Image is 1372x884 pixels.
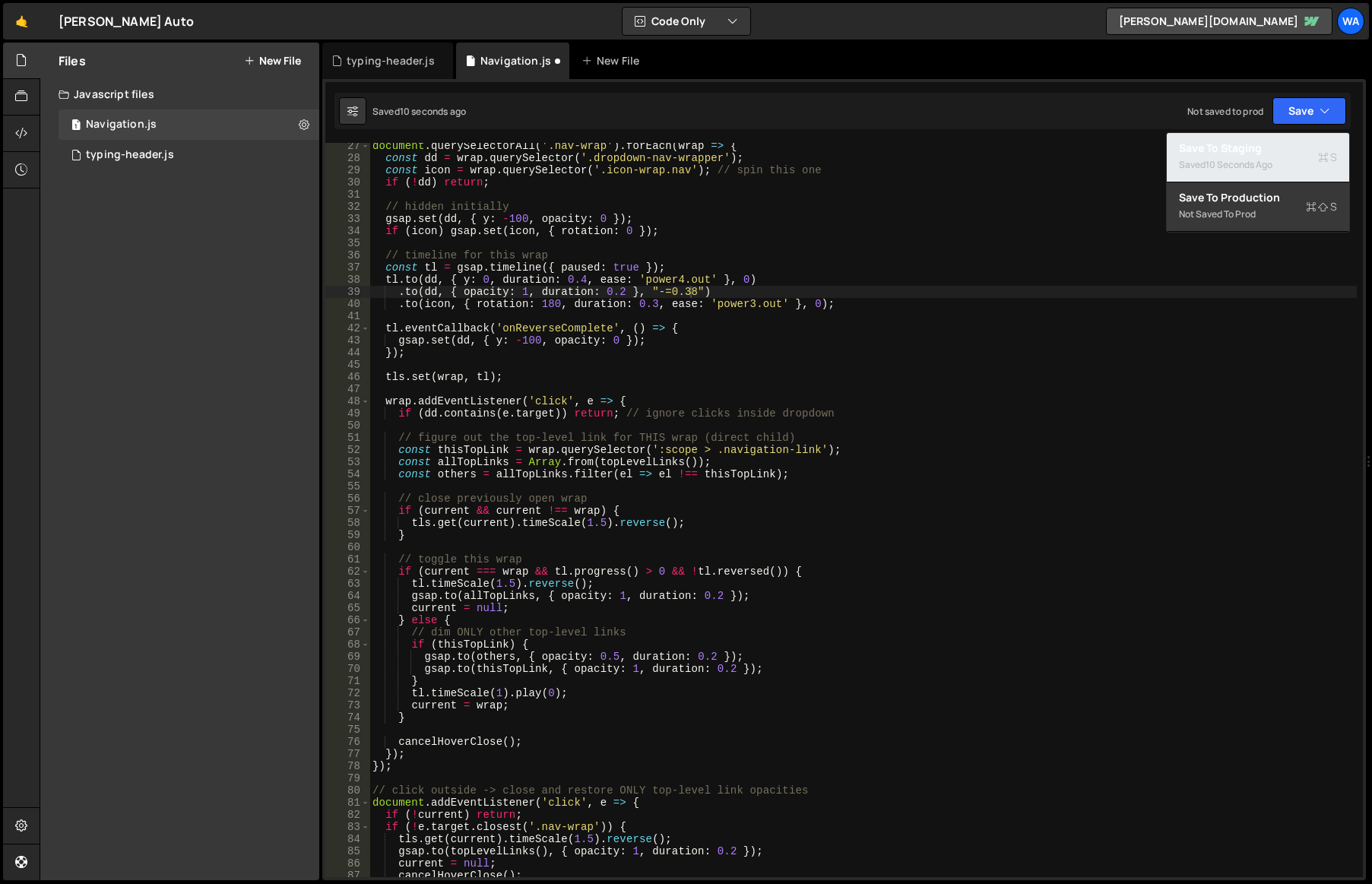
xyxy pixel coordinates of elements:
h2: Files [59,52,86,69]
div: 35 [325,237,370,249]
button: Save to ProductionS Not saved to prod [1167,182,1349,232]
div: 45 [325,359,370,371]
div: 48 [325,395,370,407]
div: 57 [325,505,370,517]
div: 70 [325,663,370,675]
div: Saved [1179,156,1337,174]
div: 28 [325,152,370,164]
div: New File [581,53,645,68]
div: 79 [325,772,370,784]
div: 68 [325,638,370,651]
div: 80 [325,784,370,797]
button: Code Only [623,8,750,35]
div: 39 [325,286,370,298]
div: 78 [325,760,370,772]
div: 16925/46341.js [59,109,319,140]
div: 10 seconds ago [400,105,466,118]
div: 52 [325,444,370,456]
div: 27 [325,140,370,152]
div: 74 [325,711,370,724]
div: 55 [325,480,370,493]
div: 73 [325,699,370,711]
div: 60 [325,541,370,553]
div: 29 [325,164,370,176]
div: 54 [325,468,370,480]
div: 32 [325,201,370,213]
div: 67 [325,626,370,638]
div: Save to Staging [1179,141,1337,156]
button: New File [244,55,301,67]
div: Not saved to prod [1179,205,1337,223]
div: 47 [325,383,370,395]
div: Navigation.js [480,53,551,68]
span: S [1306,199,1337,214]
button: Save [1272,97,1346,125]
div: 44 [325,347,370,359]
div: 87 [325,870,370,882]
div: 76 [325,736,370,748]
div: 69 [325,651,370,663]
div: 86 [325,857,370,870]
a: [PERSON_NAME][DOMAIN_NAME] [1106,8,1332,35]
div: 62 [325,566,370,578]
div: 61 [325,553,370,566]
a: 🤙 [3,3,40,40]
div: Javascript files [40,79,319,109]
div: 84 [325,833,370,845]
div: Saved [372,105,466,118]
div: 82 [325,809,370,821]
button: Save to StagingS Saved10 seconds ago [1167,133,1349,182]
div: 30 [325,176,370,189]
div: 64 [325,590,370,602]
div: typing-header.js [347,53,435,68]
div: 42 [325,322,370,334]
div: 71 [325,675,370,687]
div: 85 [325,845,370,857]
div: 51 [325,432,370,444]
div: 77 [325,748,370,760]
div: 34 [325,225,370,237]
div: 66 [325,614,370,626]
a: Wa [1337,8,1364,35]
div: [PERSON_NAME] Auto [59,12,194,30]
div: 75 [325,724,370,736]
div: 59 [325,529,370,541]
div: 16925/46351.js [59,140,319,170]
div: 33 [325,213,370,225]
div: 31 [325,189,370,201]
div: 38 [325,274,370,286]
div: 49 [325,407,370,420]
div: 53 [325,456,370,468]
div: 43 [325,334,370,347]
div: 41 [325,310,370,322]
div: 72 [325,687,370,699]
div: 50 [325,420,370,432]
div: 65 [325,602,370,614]
div: 40 [325,298,370,310]
div: 56 [325,493,370,505]
div: Navigation.js [86,118,157,131]
span: S [1318,150,1337,165]
div: 10 seconds ago [1206,158,1272,171]
div: 83 [325,821,370,833]
div: Save to Production [1179,190,1337,205]
div: 46 [325,371,370,383]
div: 36 [325,249,370,261]
div: 58 [325,517,370,529]
div: typing-header.js [86,148,174,162]
span: 1 [71,120,81,132]
div: 63 [325,578,370,590]
div: Not saved to prod [1187,105,1263,118]
div: 81 [325,797,370,809]
div: 37 [325,261,370,274]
